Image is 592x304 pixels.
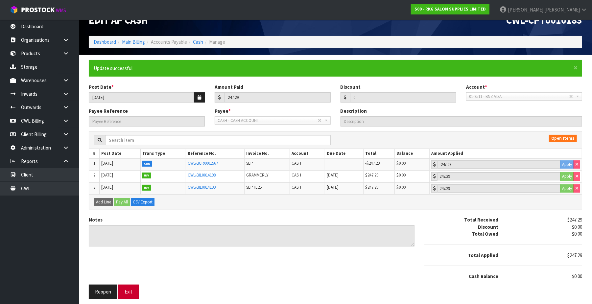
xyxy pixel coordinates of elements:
[244,158,290,171] td: SEP
[560,172,574,181] button: Apply
[572,273,582,279] span: $0.00
[89,171,100,183] td: 2
[142,161,153,167] strong: CRN
[244,149,290,158] th: Invoice No.
[10,6,18,14] img: cube-alt.png
[89,149,100,158] th: #
[469,93,569,101] span: 01-9511 - BNZ VISA
[464,217,498,223] strong: Total Received
[94,198,113,206] button: Add Line
[89,92,194,103] input: Post Date
[506,14,582,26] span: CWL-CPT0010183
[151,39,187,45] span: Accounts Payable
[218,117,318,125] span: CASH - CASH ACCOUNT
[188,184,216,190] a: CWL-BIL0014199
[209,39,225,45] span: Manage
[478,224,498,230] strong: Discount
[89,83,114,90] label: Post Date
[429,149,582,158] th: Amount Applied
[215,107,231,114] label: Payee
[341,83,361,90] label: Discount
[567,217,582,223] span: $247.29
[365,184,378,190] span: $247.29
[544,7,580,13] span: [PERSON_NAME]
[186,149,244,158] th: Reference No.
[567,252,582,258] span: $247.29
[290,171,325,183] td: CASH
[396,184,406,190] span: $0.00
[244,171,290,183] td: GRAMMERLY
[508,7,543,13] span: [PERSON_NAME]
[89,285,117,299] button: Reopen
[411,4,489,14] a: S00 - RKG SALON SUPPLIES LIMITED
[100,171,140,183] td: [DATE]
[325,171,364,183] td: [DATE]
[244,182,290,194] td: SEPTE25
[193,39,203,45] a: Cash
[290,182,325,194] td: CASH
[89,14,148,26] span: Edit AP Cash
[89,182,100,194] td: 3
[105,135,331,145] input: Search item
[94,39,116,45] a: Dashboard
[572,231,582,237] span: $0.00
[114,198,130,206] button: Pay All
[560,160,574,169] button: Apply
[89,116,205,127] input: Payee Reference
[56,7,66,13] small: WMS
[188,172,216,178] a: CWL-BIL0014198
[472,231,498,237] strong: Total Owed
[215,83,243,90] label: Amount Paid
[100,182,140,194] td: [DATE]
[341,116,582,127] input: Description
[468,252,498,258] strong: Total Applied
[100,149,140,158] th: Post Date
[396,172,406,178] span: $0.00
[574,63,578,72] span: ×
[549,135,577,142] span: Open Items
[365,160,380,166] span: -$247.29
[100,158,140,171] td: [DATE]
[142,173,151,178] strong: INV
[341,107,367,114] label: Description
[142,185,151,191] strong: INV
[572,224,582,230] span: $0.00
[89,158,100,171] td: 1
[21,6,55,14] span: ProStock
[122,39,145,45] a: Main Billing
[290,149,325,158] th: Account
[364,149,395,158] th: Total
[131,198,154,206] button: CSV Export
[350,92,457,103] input: Amount Discounted
[414,6,486,12] strong: S00 - RKG SALON SUPPLIES LIMITED
[466,83,487,90] label: Account
[290,158,325,171] td: CASH
[89,107,128,114] label: Payee Reference
[118,285,139,299] button: Exit
[396,160,406,166] span: $0.00
[325,182,364,194] td: [DATE]
[89,216,103,223] label: Notes
[140,149,186,158] th: Trans Type
[365,172,378,178] span: $247.29
[188,160,218,166] a: CWL-BCR0001567
[560,184,574,193] button: Apply
[224,92,331,103] input: Amount Paid
[395,149,429,158] th: Balance
[469,273,498,279] strong: Cash Balance
[325,149,364,158] th: Due Date
[94,65,132,71] span: Update successful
